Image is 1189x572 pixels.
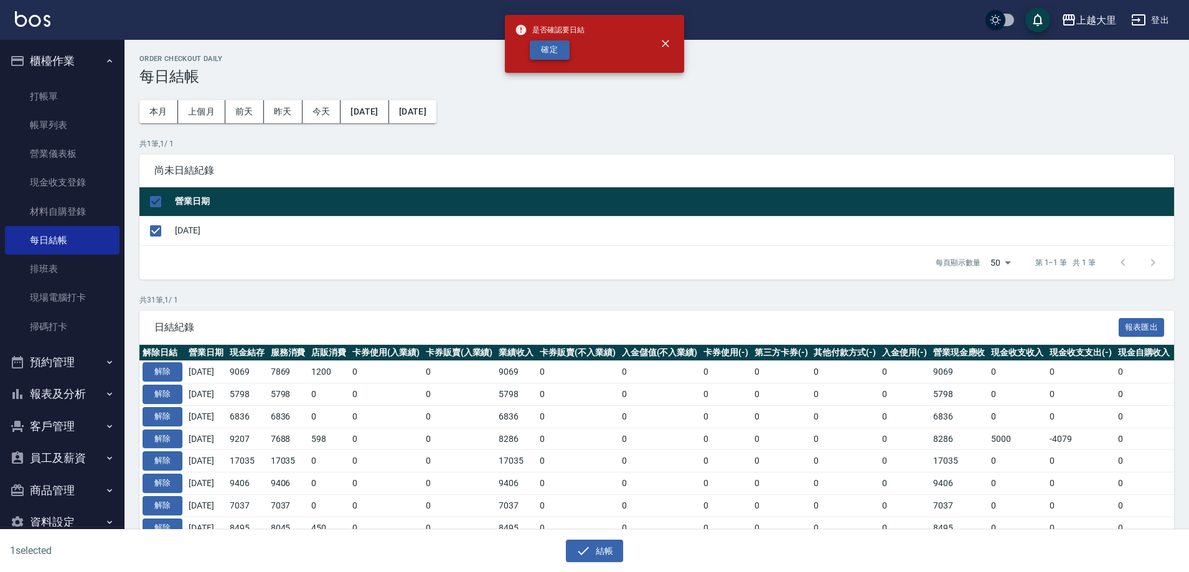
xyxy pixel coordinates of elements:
[930,383,989,406] td: 5798
[751,494,811,517] td: 0
[143,496,182,515] button: 解除
[423,383,496,406] td: 0
[5,168,120,197] a: 現金收支登錄
[1115,405,1173,428] td: 0
[537,405,619,428] td: 0
[879,450,930,472] td: 0
[423,428,496,450] td: 0
[143,429,182,449] button: 解除
[537,517,619,539] td: 0
[5,45,120,77] button: 櫃檯作業
[496,361,537,383] td: 9069
[264,100,303,123] button: 昨天
[5,506,120,538] button: 資料設定
[751,361,811,383] td: 0
[268,517,309,539] td: 8045
[308,517,349,539] td: 450
[988,428,1046,450] td: 5000
[700,405,751,428] td: 0
[1115,450,1173,472] td: 0
[303,100,341,123] button: 今天
[1115,494,1173,517] td: 0
[186,361,227,383] td: [DATE]
[537,494,619,517] td: 0
[139,68,1174,85] h3: 每日結帳
[349,383,423,406] td: 0
[496,517,537,539] td: 8495
[227,361,268,383] td: 9069
[143,362,182,382] button: 解除
[751,517,811,539] td: 0
[988,472,1046,495] td: 0
[423,494,496,517] td: 0
[496,450,537,472] td: 17035
[988,383,1046,406] td: 0
[423,345,496,361] th: 卡券販賣(入業績)
[930,428,989,450] td: 8286
[5,139,120,168] a: 營業儀表板
[1046,383,1115,406] td: 0
[227,494,268,517] td: 7037
[930,472,989,495] td: 9406
[143,407,182,426] button: 解除
[349,361,423,383] td: 0
[1035,257,1096,268] p: 第 1–1 筆 共 1 筆
[5,82,120,111] a: 打帳單
[496,345,537,361] th: 業績收入
[268,494,309,517] td: 7037
[308,428,349,450] td: 598
[936,257,980,268] p: 每頁顯示數量
[186,345,227,361] th: 營業日期
[751,428,811,450] td: 0
[652,30,679,57] button: close
[349,450,423,472] td: 0
[1046,345,1115,361] th: 現金收支支出(-)
[1046,361,1115,383] td: 0
[496,494,537,517] td: 7037
[496,472,537,495] td: 9406
[811,405,879,428] td: 0
[988,361,1046,383] td: 0
[308,345,349,361] th: 店販消費
[186,428,227,450] td: [DATE]
[143,518,182,538] button: 解除
[1046,450,1115,472] td: 0
[154,321,1119,334] span: 日結紀錄
[879,517,930,539] td: 0
[496,428,537,450] td: 8286
[139,294,1174,306] p: 共 31 筆, 1 / 1
[5,197,120,226] a: 材料自購登錄
[268,361,309,383] td: 7869
[619,517,701,539] td: 0
[5,346,120,378] button: 預約管理
[178,100,225,123] button: 上個月
[1119,321,1165,332] a: 報表匯出
[308,450,349,472] td: 0
[988,494,1046,517] td: 0
[619,494,701,517] td: 0
[988,345,1046,361] th: 現金收支收入
[879,361,930,383] td: 0
[1115,517,1173,539] td: 0
[389,100,436,123] button: [DATE]
[988,405,1046,428] td: 0
[619,450,701,472] td: 0
[700,428,751,450] td: 0
[225,100,264,123] button: 前天
[1056,7,1121,33] button: 上越大里
[1046,472,1115,495] td: 0
[566,540,624,563] button: 結帳
[496,405,537,428] td: 6836
[143,451,182,471] button: 解除
[985,246,1015,279] div: 50
[515,24,585,36] span: 是否確認要日結
[5,255,120,283] a: 排班表
[1115,345,1173,361] th: 現金自購收入
[186,517,227,539] td: [DATE]
[700,517,751,539] td: 0
[537,472,619,495] td: 0
[227,405,268,428] td: 6836
[349,428,423,450] td: 0
[423,450,496,472] td: 0
[811,345,879,361] th: 其他付款方式(-)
